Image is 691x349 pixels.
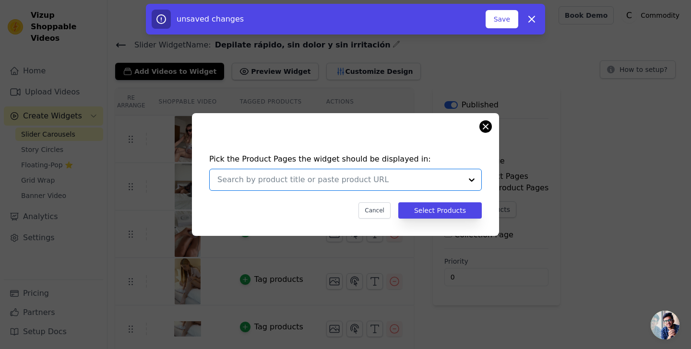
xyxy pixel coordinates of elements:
button: Close modal [480,121,491,132]
button: Select Products [398,202,482,219]
div: Chat abierto [651,311,679,339]
button: Cancel [358,202,391,219]
input: Search by product title or paste product URL [217,174,462,186]
h4: Pick the Product Pages the widget should be displayed in: [209,153,482,165]
span: unsaved changes [177,14,244,23]
button: Save [486,10,518,28]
